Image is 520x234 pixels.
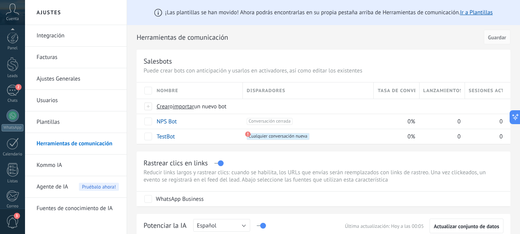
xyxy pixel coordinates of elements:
[247,133,309,140] span: Cualquier conversación nueva
[484,30,510,44] button: Guardar
[165,9,493,16] span: ¡Las plantillas se han movido! Ahora podrás encontrarlas en su propia pestaña arriba de Herramien...
[79,183,119,191] span: Pruébalo ahora!
[247,118,293,125] span: Conversación cerrada
[37,198,119,219] a: Fuentes de conocimiento de IA
[25,25,127,47] li: Integración
[144,158,208,167] div: Rastrear clics en links
[157,103,170,110] span: Crear
[144,67,503,74] p: Puede crear bots con anticipación y usarlos en activadores, así como editar los existentes
[430,219,503,233] button: Actualizar conjunto de datos
[37,133,119,155] a: Herramientas de comunicación
[197,222,217,229] span: Español
[144,221,187,233] div: Potenciar la IA
[37,25,119,47] a: Integración
[488,35,506,40] span: Guardar
[194,103,226,110] span: un nuevo bot
[25,198,127,219] li: Fuentes de conocimiento de IA
[469,87,503,94] span: Sesiones activas
[423,87,461,94] span: Lanzamientos totales
[157,118,177,125] a: NPS Bot
[156,195,204,203] div: WhatsApp Business
[374,114,415,129] div: 0%
[460,9,493,16] a: Ir a Plantillas
[2,124,23,131] div: WhatsApp
[2,204,24,209] div: Correo
[500,133,503,140] span: 0
[2,74,24,79] div: Leads
[193,219,250,232] button: Español
[25,111,127,133] li: Plantillas
[465,114,503,129] div: 0
[378,87,415,94] span: Tasa de conversión
[434,224,499,229] span: Actualizar conjunto de datos
[157,133,175,140] a: TestBot
[144,169,503,183] p: Reducir links largos y rastrear clics: cuando se habilita, los URLs que envías serán reemplazados...
[14,213,20,219] span: 3
[170,103,173,110] span: o
[6,17,19,22] span: Cuenta
[465,129,503,144] div: 0
[37,47,119,68] a: Facturas
[37,111,119,133] a: Plantillas
[408,118,415,125] span: 0%
[2,179,24,184] div: Listas
[500,118,503,125] span: 0
[37,176,119,198] a: Agente de IAPruébalo ahora!
[2,98,24,103] div: Chats
[157,87,178,94] span: Nombre
[15,84,22,90] span: 2
[25,155,127,176] li: Kommo IA
[37,155,119,176] a: Kommo IA
[247,87,285,94] span: Disparadores
[137,30,481,45] h2: Herramientas de comunicación
[458,133,461,140] span: 0
[408,133,415,140] span: 0%
[37,176,68,198] span: Agente de IA
[420,129,461,144] div: 0
[345,223,424,229] span: Última actualización: Hoy a las 00:05
[420,114,461,129] div: 0
[25,47,127,68] li: Facturas
[374,129,415,144] div: 0%
[458,118,461,125] span: 0
[173,103,194,110] span: importar
[25,176,127,198] li: Agente de IA
[37,90,119,111] a: Usuarios
[25,68,127,90] li: Ajustes Generales
[144,57,172,66] div: Salesbots
[25,90,127,111] li: Usuarios
[37,68,119,90] a: Ajustes Generales
[25,133,127,155] li: Herramientas de comunicación
[2,152,24,157] div: Calendario
[2,46,24,51] div: Panel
